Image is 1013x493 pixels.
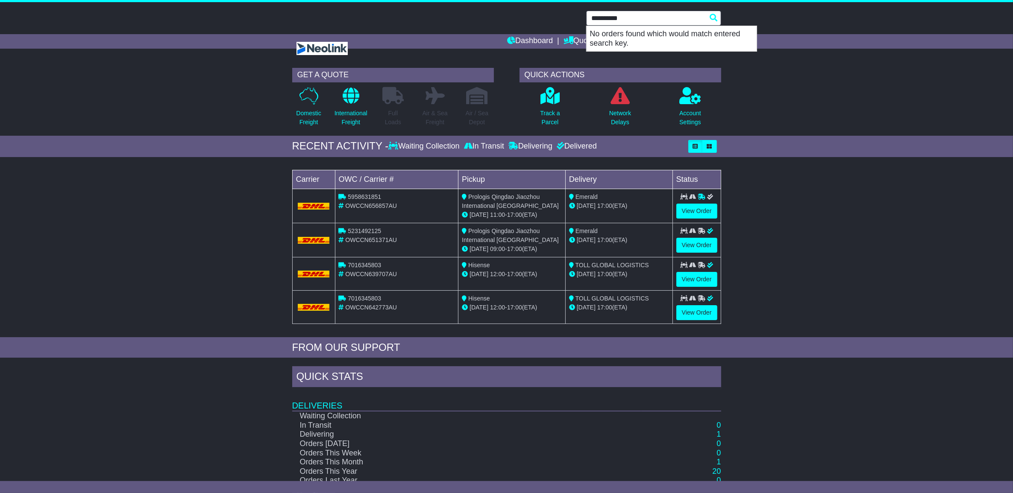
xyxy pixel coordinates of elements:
span: 17:00 [597,236,612,243]
a: View Order [676,305,717,320]
a: 0 [716,439,721,448]
span: [DATE] [577,304,596,311]
img: DHL.png [298,237,330,244]
span: [DATE] [470,304,488,311]
td: Status [672,170,721,189]
a: 20 [712,467,721,475]
span: 12:00 [490,271,505,277]
a: DomesticFreight [296,87,321,131]
td: OWC / Carrier # [335,170,458,189]
div: (ETA) [569,270,669,279]
td: In Transit [292,421,642,430]
span: OWCCN639707AU [345,271,397,277]
a: 0 [716,476,721,484]
td: Orders This Week [292,449,642,458]
a: Track aParcel [540,87,560,131]
span: OWCCN642773AU [345,304,397,311]
td: Waiting Collection [292,411,642,421]
span: 17:00 [507,304,522,311]
span: 7016345803 [348,295,381,302]
td: Pickup [458,170,566,189]
div: In Transit [462,142,506,151]
span: [DATE] [577,202,596,209]
p: International Freight [335,109,367,127]
img: DHL.png [298,271,330,277]
img: DHL.png [298,304,330,311]
p: Air & Sea Freight [423,109,448,127]
span: 17:00 [597,304,612,311]
p: Full Loads [382,109,404,127]
span: 09:00 [490,245,505,252]
a: 1 [716,430,721,438]
a: 1 [716,458,721,466]
span: [DATE] [470,271,488,277]
td: Orders Last Year [292,476,642,485]
td: Orders This Month [292,458,642,467]
td: Deliveries [292,389,721,411]
td: Carrier [292,170,335,189]
span: [DATE] [577,271,596,277]
span: 17:00 [507,271,522,277]
span: [DATE] [470,245,488,252]
span: [DATE] [577,236,596,243]
span: 17:00 [597,271,612,277]
div: Delivered [555,142,597,151]
span: 5231492125 [348,228,381,234]
p: Track a Parcel [540,109,560,127]
a: NetworkDelays [609,87,631,131]
td: Orders This Year [292,467,642,476]
div: (ETA) [569,236,669,245]
a: Quote/Book [564,34,614,49]
span: Hisense [468,295,490,302]
p: Network Delays [609,109,631,127]
div: Waiting Collection [388,142,461,151]
a: AccountSettings [679,87,702,131]
td: Delivery [565,170,672,189]
td: Orders [DATE] [292,439,642,449]
span: 7016345803 [348,262,381,268]
div: GET A QUOTE [292,68,494,82]
a: View Order [676,204,717,219]
div: - (ETA) [462,210,562,219]
span: Emerald [576,228,598,234]
span: 17:00 [507,245,522,252]
a: View Order [676,238,717,253]
p: Air / Sea Depot [466,109,489,127]
span: Prologis Qingdao Jiaozhou International [GEOGRAPHIC_DATA] [462,193,559,209]
a: 0 [716,449,721,457]
span: OWCCN656857AU [345,202,397,209]
span: Emerald [576,193,598,200]
p: No orders found which would match entered search key. [587,26,757,51]
span: TOLL GLOBAL LOGISTICS [576,295,649,302]
img: DHL.png [298,203,330,210]
span: 12:00 [490,304,505,311]
div: Quick Stats [292,366,721,389]
div: - (ETA) [462,245,562,254]
span: Prologis Qingdao Jiaozhou International [GEOGRAPHIC_DATA] [462,228,559,243]
div: FROM OUR SUPPORT [292,341,721,354]
span: OWCCN651371AU [345,236,397,243]
div: - (ETA) [462,303,562,312]
div: - (ETA) [462,270,562,279]
a: View Order [676,272,717,287]
span: 17:00 [507,211,522,218]
p: Domestic Freight [296,109,321,127]
span: TOLL GLOBAL LOGISTICS [576,262,649,268]
span: 5958631851 [348,193,381,200]
div: (ETA) [569,201,669,210]
td: Delivering [292,430,642,439]
a: Dashboard [507,34,553,49]
a: 0 [716,421,721,429]
div: Delivering [506,142,555,151]
span: 11:00 [490,211,505,218]
span: 17:00 [597,202,612,209]
span: Hisense [468,262,490,268]
div: RECENT ACTIVITY - [292,140,389,152]
p: Account Settings [679,109,701,127]
a: InternationalFreight [334,87,368,131]
span: [DATE] [470,211,488,218]
div: QUICK ACTIONS [520,68,721,82]
div: (ETA) [569,303,669,312]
